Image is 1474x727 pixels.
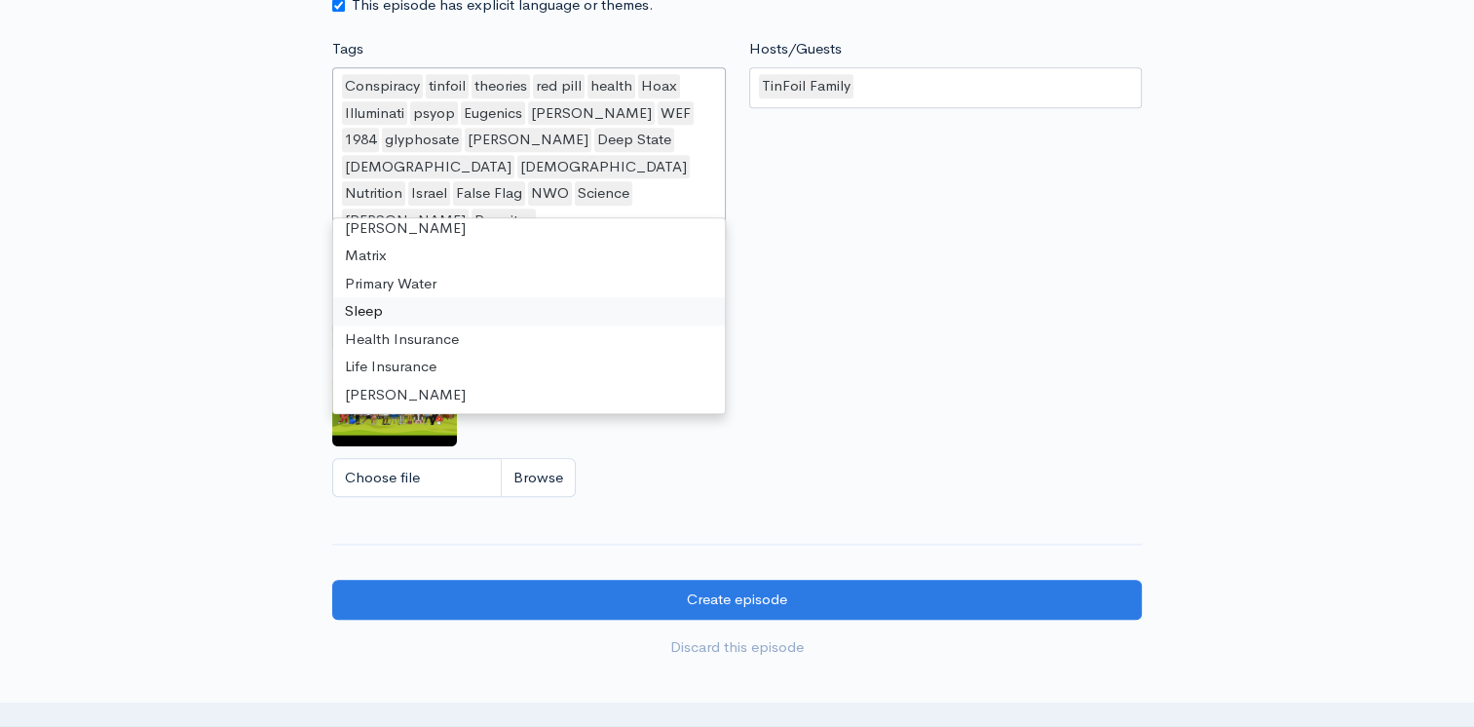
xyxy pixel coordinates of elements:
[587,74,635,98] div: health
[333,381,725,409] div: [PERSON_NAME]
[533,74,585,98] div: red pill
[408,181,450,206] div: Israel
[465,128,591,152] div: [PERSON_NAME]
[342,155,514,179] div: [DEMOGRAPHIC_DATA]
[759,74,853,98] div: TinFoil Family
[658,101,694,126] div: WEF
[575,181,632,206] div: Science
[472,209,536,233] div: Parasites
[333,325,725,354] div: Health Insurance
[342,101,407,126] div: Illuminati
[528,101,655,126] div: [PERSON_NAME]
[333,242,725,270] div: Matrix
[426,74,469,98] div: tinfoil
[749,38,842,60] label: Hosts/Guests
[332,38,363,60] label: Tags
[594,128,674,152] div: Deep State
[333,214,725,243] div: [PERSON_NAME]
[332,580,1142,620] input: Create episode
[472,74,530,98] div: theories
[333,297,725,325] div: Sleep
[342,74,423,98] div: Conspiracy
[342,209,469,233] div: [PERSON_NAME]
[453,181,525,206] div: False Flag
[528,181,572,206] div: NWO
[461,101,525,126] div: Eugenics
[638,74,680,98] div: Hoax
[333,353,725,381] div: Life Insurance
[333,270,725,298] div: Primary Water
[410,101,458,126] div: psyop
[382,128,462,152] div: glyphosate
[342,128,379,152] div: 1984
[332,294,1142,314] small: If no artwork is selected your default podcast artwork will be used
[517,155,690,179] div: [DEMOGRAPHIC_DATA]
[332,628,1142,668] a: Discard this episode
[342,181,405,206] div: Nutrition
